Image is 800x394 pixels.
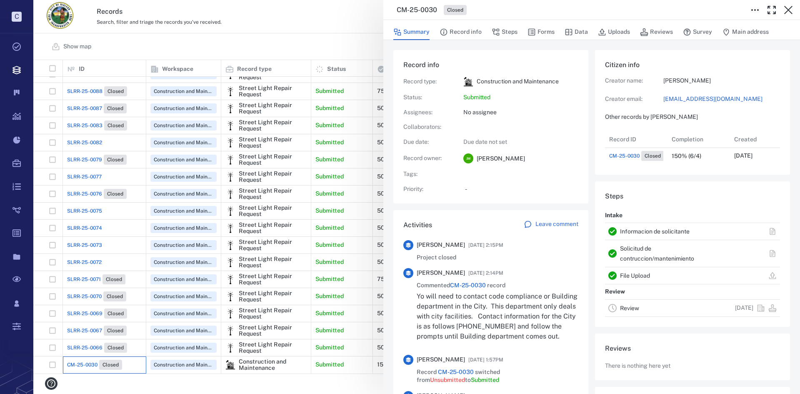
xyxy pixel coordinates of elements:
[477,78,559,86] p: Construction and Maintenance
[465,185,578,193] p: -
[417,368,578,384] span: Record switched from to
[605,77,663,85] p: Creator name:
[747,2,763,18] button: Toggle to Edit Boxes
[403,108,453,117] p: Assignees :
[663,95,780,103] a: [EMAIL_ADDRESS][DOMAIN_NAME]
[605,95,663,103] p: Creator email:
[403,60,578,70] h6: Record info
[393,50,588,210] div: Record infoRecord type:icon Construction and MaintenanceConstruction and MaintenanceStatus:Submit...
[535,220,578,228] p: Leave comment
[440,24,482,40] button: Record info
[605,191,780,201] h6: Steps
[734,128,757,151] div: Created
[463,77,473,87] img: icon Construction and Maintenance
[468,268,503,278] span: [DATE] 2:14PM
[598,24,630,40] button: Uploads
[417,241,465,249] span: [PERSON_NAME]
[471,376,499,383] span: Submitted
[463,108,578,117] p: No assignee
[609,152,640,160] span: CM-25-0030
[403,138,453,146] p: Due date :
[565,24,588,40] button: Data
[735,304,753,312] p: [DATE]
[524,220,578,230] a: Leave comment
[463,138,578,146] p: Due date not set
[663,77,780,85] p: [PERSON_NAME]
[403,123,453,131] p: Collaborators :
[730,131,792,148] div: Created
[605,344,780,354] h6: Reviews
[450,282,486,289] a: CM-25-0030
[620,245,694,262] a: Solicitud de contruccion/mantenimiento
[620,228,690,235] a: Informacion de solicitante
[609,128,636,151] div: Record ID
[417,291,578,341] p: Yo will need to contact code compliance or Building department in the City. This department only ...
[403,170,453,178] p: Tags :
[672,153,701,159] div: 150% (6/4)
[397,5,437,15] h3: CM-25-0030
[763,2,780,18] button: Toggle Fullscreen
[605,208,622,223] p: Intake
[438,369,474,375] a: CM-25-0030
[734,152,752,160] p: [DATE]
[595,334,790,387] div: ReviewsThere is nothing here yet
[780,2,797,18] button: Close
[672,128,703,151] div: Completion
[605,362,670,370] p: There is nothing here yet
[403,78,453,86] p: Record type :
[609,151,664,161] a: CM-25-0030Closed
[643,153,662,160] span: Closed
[19,6,36,13] span: Help
[417,281,505,290] span: Commented record
[595,181,790,334] div: StepsIntakeInformacion de solicitanteSolicitud de contruccion/mantenimientoFile UploadReviewRevie...
[12,12,22,22] p: C
[620,272,650,279] a: File Upload
[403,154,453,163] p: Record owner :
[445,7,465,14] span: Closed
[417,253,456,262] span: Project closed
[403,93,453,102] p: Status :
[605,131,667,148] div: Record ID
[468,240,503,250] span: [DATE] 2:15PM
[463,77,473,87] div: Construction and Maintenance
[468,355,503,365] span: [DATE] 1:57PM
[430,376,465,383] span: Unsubmitted
[605,113,780,121] p: Other records by [PERSON_NAME]
[620,305,639,311] a: Review
[417,356,465,364] span: [PERSON_NAME]
[492,24,517,40] button: Steps
[605,60,780,70] h6: Citizen info
[463,153,473,163] div: J M
[605,284,625,299] p: Review
[683,24,712,40] button: Survey
[527,24,555,40] button: Forms
[403,185,453,193] p: Priority :
[463,93,578,102] p: Submitted
[722,24,769,40] button: Main address
[595,50,790,181] div: Citizen infoCreator name:[PERSON_NAME]Creator email:[EMAIL_ADDRESS][DOMAIN_NAME]Other records by ...
[417,269,465,277] span: [PERSON_NAME]
[393,24,430,40] button: Summary
[640,24,673,40] button: Reviews
[667,131,730,148] div: Completion
[477,155,525,163] span: [PERSON_NAME]
[403,220,432,230] h6: Activities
